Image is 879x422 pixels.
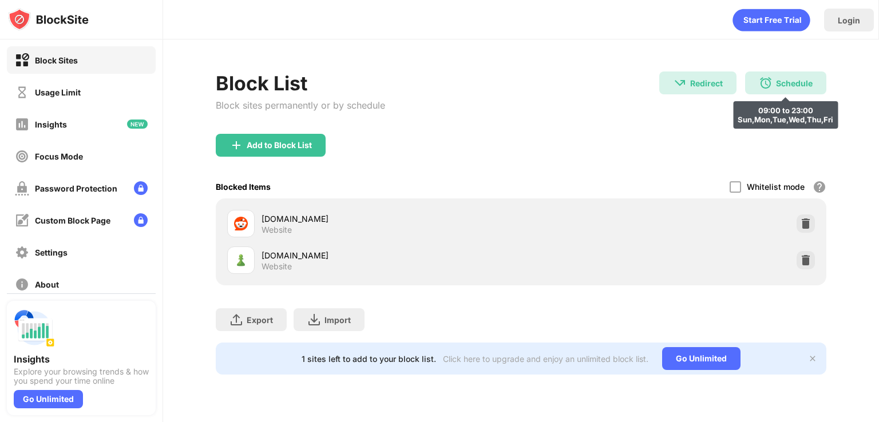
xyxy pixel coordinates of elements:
[14,390,83,408] div: Go Unlimited
[247,141,312,150] div: Add to Block List
[35,120,67,129] div: Insights
[747,182,805,192] div: Whitelist mode
[14,308,55,349] img: push-insights.svg
[14,353,149,365] div: Insights
[15,85,29,99] img: time-usage-off.svg
[776,78,813,88] div: Schedule
[15,181,29,196] img: password-protection-off.svg
[216,71,385,95] div: Block List
[216,182,271,192] div: Blocked Items
[15,277,29,292] img: about-off.svg
[216,99,385,111] div: Block sites permanently or by schedule
[15,213,29,228] img: customize-block-page-off.svg
[732,9,810,31] div: animation
[134,181,148,195] img: lock-menu.svg
[134,213,148,227] img: lock-menu.svg
[14,367,149,385] div: Explore your browsing trends & how you spend your time online
[35,87,81,97] div: Usage Limit
[662,347,741,370] div: Go Unlimited
[35,216,110,225] div: Custom Block Page
[738,115,833,124] div: Sun,Mon,Tue,Wed,Thu,Fri
[127,120,148,129] img: new-icon.svg
[838,15,860,25] div: Login
[15,149,29,164] img: focus-off.svg
[302,354,436,364] div: 1 sites left to add to your block list.
[443,354,648,364] div: Click here to upgrade and enjoy an unlimited block list.
[262,225,292,235] div: Website
[15,117,29,132] img: insights-off.svg
[262,213,521,225] div: [DOMAIN_NAME]
[8,8,89,31] img: logo-blocksite.svg
[35,55,78,65] div: Block Sites
[324,315,351,325] div: Import
[35,152,83,161] div: Focus Mode
[262,249,521,261] div: [DOMAIN_NAME]
[35,184,117,193] div: Password Protection
[690,78,723,88] div: Redirect
[35,280,59,289] div: About
[738,106,833,115] div: 09:00 to 23:00
[15,245,29,260] img: settings-off.svg
[35,248,68,257] div: Settings
[234,217,248,230] img: favicons
[15,53,29,67] img: block-on.svg
[808,354,817,363] img: x-button.svg
[234,253,248,267] img: favicons
[262,261,292,272] div: Website
[247,315,273,325] div: Export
